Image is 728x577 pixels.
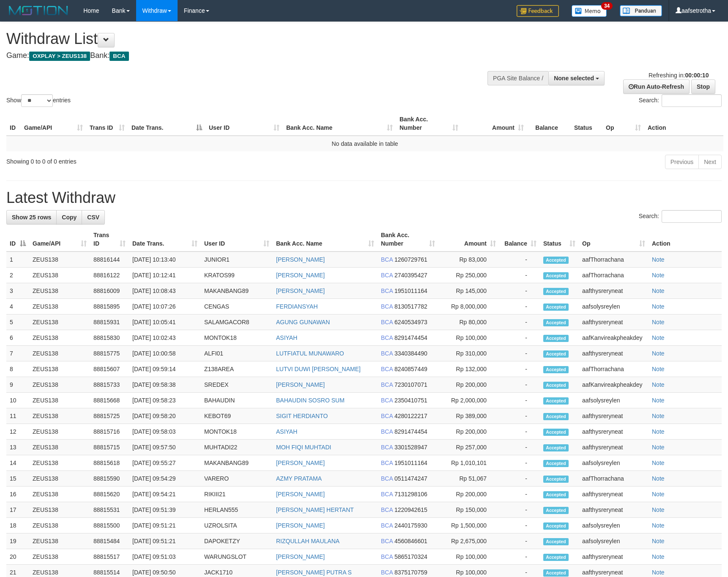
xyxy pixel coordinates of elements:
td: ZEUS138 [29,252,90,268]
span: Copy 8291474454 to clipboard [394,334,427,341]
th: Bank Acc. Name: activate to sort column ascending [283,112,396,136]
td: aafThorrachana [579,268,649,283]
td: ZEUS138 [29,299,90,314]
td: aafThorrachana [579,252,649,268]
td: - [499,408,540,424]
td: - [499,502,540,518]
td: ZEUS138 [29,330,90,346]
td: 9 [6,377,29,393]
td: 88816144 [90,252,129,268]
th: Date Trans.: activate to sort column descending [128,112,205,136]
td: 10 [6,393,29,408]
a: Note [652,444,665,451]
td: aafthysreryneat [579,314,649,330]
td: aafThorrachana [579,361,649,377]
span: Copy 8240857449 to clipboard [394,366,427,372]
span: BCA [381,334,393,341]
span: Copy 2740395427 to clipboard [394,272,427,279]
a: Run Auto-Refresh [623,79,690,94]
span: Accepted [543,476,569,483]
td: Rp 100,000 [438,330,499,346]
td: 88815668 [90,393,129,408]
th: Op: activate to sort column ascending [579,227,649,252]
td: MUHTADI22 [201,440,273,455]
td: aafKanvireakpheakdey [579,377,649,393]
a: Next [698,155,722,169]
a: Note [652,506,665,513]
td: ZEUS138 [29,518,90,533]
a: Note [652,350,665,357]
span: Copy 1951011164 to clipboard [394,287,427,294]
td: Rp 51,067 [438,471,499,487]
span: Copy 2350410751 to clipboard [394,397,427,404]
td: SALAMGACOR8 [201,314,273,330]
td: Rp 250,000 [438,268,499,283]
span: BCA [381,428,393,435]
td: [DATE] 09:57:50 [129,440,201,455]
th: ID [6,112,21,136]
span: OXPLAY > ZEUS138 [29,52,90,61]
a: [PERSON_NAME] [276,256,325,263]
a: Copy [56,210,82,224]
span: Accepted [543,382,569,389]
span: Accepted [543,272,569,279]
span: BCA [381,444,393,451]
th: Balance [527,112,571,136]
td: MONTOK18 [201,424,273,440]
select: Showentries [21,94,53,107]
td: 88815618 [90,455,129,471]
td: - [499,424,540,440]
span: Accepted [543,288,569,295]
label: Show entries [6,94,71,107]
th: Action [644,112,723,136]
span: Copy 1260729761 to clipboard [394,256,427,263]
td: [DATE] 10:00:58 [129,346,201,361]
td: ZEUS138 [29,314,90,330]
a: Note [652,303,665,310]
span: Accepted [543,319,569,326]
td: [DATE] 10:13:40 [129,252,201,268]
span: BCA [381,256,393,263]
span: BCA [381,366,393,372]
td: [DATE] 09:58:03 [129,424,201,440]
td: [DATE] 09:51:39 [129,502,201,518]
a: BAHAUDIN SOSRO SUM [276,397,345,404]
td: aafsolysreylen [579,393,649,408]
td: Rp 1,500,000 [438,518,499,533]
span: Refreshing in: [649,72,709,79]
div: Showing 0 to 0 of 0 entries [6,154,297,166]
a: AGUNG GUNAWAN [276,319,330,325]
span: 34 [601,2,613,10]
td: aafThorrachana [579,471,649,487]
a: Note [652,256,665,263]
label: Search: [639,210,722,223]
td: aafthysreryneat [579,502,649,518]
td: Rp 200,000 [438,424,499,440]
td: Rp 2,000,000 [438,393,499,408]
td: ZEUS138 [29,283,90,299]
a: Note [652,553,665,560]
span: Accepted [543,429,569,436]
a: [PERSON_NAME] [276,459,325,466]
a: Note [652,397,665,404]
td: 88815931 [90,314,129,330]
h1: Withdraw List [6,30,477,47]
td: No data available in table [6,136,723,151]
span: BCA [381,381,393,388]
td: 88815531 [90,502,129,518]
td: Rp 310,000 [438,346,499,361]
a: Stop [691,79,715,94]
td: Rp 8,000,000 [438,299,499,314]
td: [DATE] 10:07:26 [129,299,201,314]
a: Note [652,569,665,576]
span: BCA [381,475,393,482]
td: [DATE] 09:58:23 [129,393,201,408]
div: PGA Site Balance / [487,71,548,85]
a: Note [652,491,665,498]
a: Note [652,319,665,325]
th: Balance: activate to sort column ascending [499,227,540,252]
th: Bank Acc. Name: activate to sort column ascending [273,227,378,252]
td: ZEUS138 [29,533,90,549]
td: 88815715 [90,440,129,455]
td: aafthysreryneat [579,487,649,502]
